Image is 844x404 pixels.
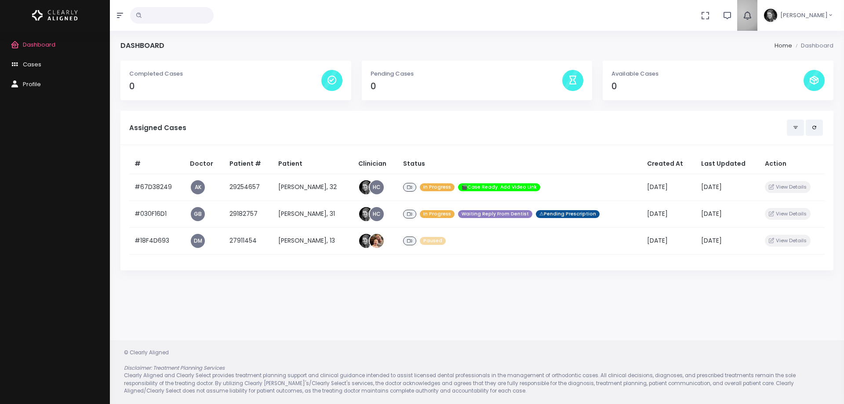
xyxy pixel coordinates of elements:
[224,200,273,227] td: 29182757
[129,69,321,78] p: Completed Cases
[273,154,353,174] th: Patient
[224,154,273,174] th: Patient #
[647,236,668,245] span: [DATE]
[458,183,540,192] span: 🎬Case Ready. Add Video Link
[398,154,642,174] th: Status
[701,182,722,191] span: [DATE]
[765,208,810,220] button: View Details
[129,227,185,254] td: #18F4D693
[792,41,833,50] li: Dashboard
[191,207,205,221] a: GB
[701,236,722,245] span: [DATE]
[124,364,225,371] em: Disclaimer: Treatment Planning Services
[420,183,455,192] span: In Progress
[642,154,696,174] th: Created At
[760,154,825,174] th: Action
[371,81,563,91] h4: 0
[191,180,205,194] a: AK
[224,174,273,200] td: 29254657
[647,209,668,218] span: [DATE]
[371,69,563,78] p: Pending Cases
[273,200,353,227] td: [PERSON_NAME], 31
[23,40,55,49] span: Dashboard
[129,124,787,132] h5: Assigned Cases
[353,154,398,174] th: Clinician
[611,81,804,91] h4: 0
[763,7,779,23] img: Header Avatar
[775,41,792,50] li: Home
[273,227,353,254] td: [PERSON_NAME], 13
[536,210,600,218] span: ⚠Pending Prescription
[611,69,804,78] p: Available Cases
[129,81,321,91] h4: 0
[32,6,78,25] img: Logo Horizontal
[420,210,455,218] span: In Progress
[458,210,532,218] span: Waiting Reply From Dentist
[23,80,41,88] span: Profile
[696,154,760,174] th: Last Updated
[23,60,41,69] span: Cases
[780,11,828,20] span: [PERSON_NAME]
[647,182,668,191] span: [DATE]
[129,200,185,227] td: #030F16D1
[129,174,185,200] td: #67D38249
[129,154,185,174] th: #
[185,154,224,174] th: Doctor
[701,209,722,218] span: [DATE]
[224,227,273,254] td: 27911454
[115,349,839,395] div: © Clearly Aligned Clearly Aligned and Clearly Select provides treatment planning support and clin...
[273,174,353,200] td: [PERSON_NAME], 32
[765,181,810,193] button: View Details
[191,234,205,248] a: DM
[370,180,384,194] a: HC
[120,41,164,50] h4: Dashboard
[420,237,446,245] span: Paused
[765,235,810,247] button: View Details
[370,207,384,221] a: HC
